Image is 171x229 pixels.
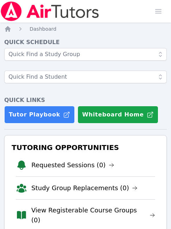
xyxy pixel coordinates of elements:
input: Quick Find a Study Group [4,48,167,61]
button: Whiteboard Home [78,106,158,123]
nav: Breadcrumb [4,25,167,32]
a: View Registerable Course Groups (0) [31,205,155,225]
span: Dashboard [30,26,56,32]
a: Tutor Playbook [4,106,75,123]
a: Study Group Replacements (0) [31,183,138,193]
input: Quick Find a Student [4,71,167,83]
a: Dashboard [30,25,56,32]
h3: Tutoring Opportunities [10,141,161,154]
h4: Quick Links [4,96,167,104]
h4: Quick Schedule [4,38,167,47]
a: Requested Sessions (0) [31,160,114,170]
